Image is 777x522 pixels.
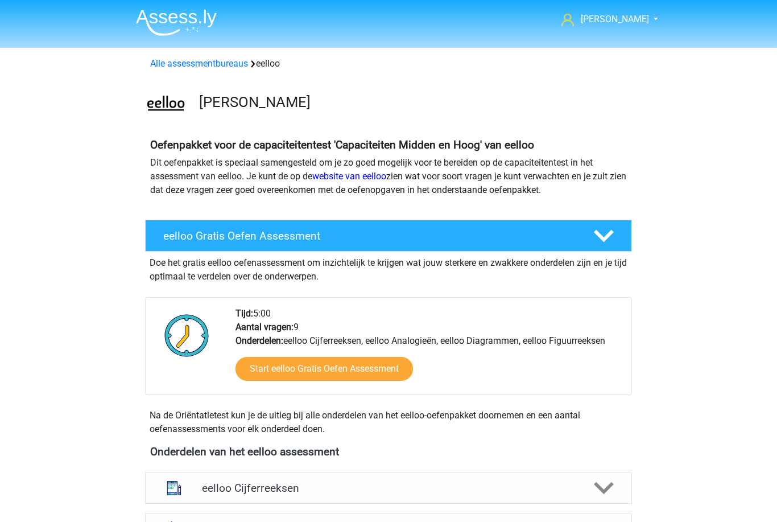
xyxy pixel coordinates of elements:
[150,156,627,197] p: Dit oefenpakket is speciaal samengesteld om je zo goed mogelijk voor te bereiden op de capaciteit...
[150,445,627,458] h4: Onderdelen van het eelloo assessment
[145,409,632,436] div: Na de Oriëntatietest kun je de uitleg bij alle onderdelen van het eelloo-oefenpakket doornemen en...
[146,57,631,71] div: eelloo
[159,473,189,503] img: cijferreeksen
[312,171,386,182] a: website van eelloo
[199,93,623,111] h3: [PERSON_NAME]
[150,58,248,69] a: Alle assessmentbureaus
[202,482,575,495] h4: eelloo Cijferreeksen
[140,472,637,504] a: cijferreeksen eelloo Cijferreeksen
[235,357,413,381] a: Start eelloo Gratis Oefen Assessment
[581,14,649,24] span: [PERSON_NAME]
[235,335,283,346] b: Onderdelen:
[145,252,632,283] div: Doe het gratis eelloo oefenassessment om inzichtelijk te krijgen wat jouw sterkere en zwakkere on...
[158,307,216,364] img: Klok
[136,9,217,36] img: Assessly
[150,138,534,151] b: Oefenpakket voor de capaciteitentest 'Capaciteiten Midden en Hoog' van eelloo
[235,308,253,319] b: Tijd:
[227,307,631,394] div: 5:00 9 eelloo Cijferreeksen, eelloo Analogieën, eelloo Diagrammen, eelloo Figuurreeksen
[146,84,186,125] img: eelloo.png
[163,229,575,242] h4: eelloo Gratis Oefen Assessment
[140,220,637,252] a: eelloo Gratis Oefen Assessment
[235,322,294,332] b: Aantal vragen:
[557,13,650,26] a: [PERSON_NAME]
